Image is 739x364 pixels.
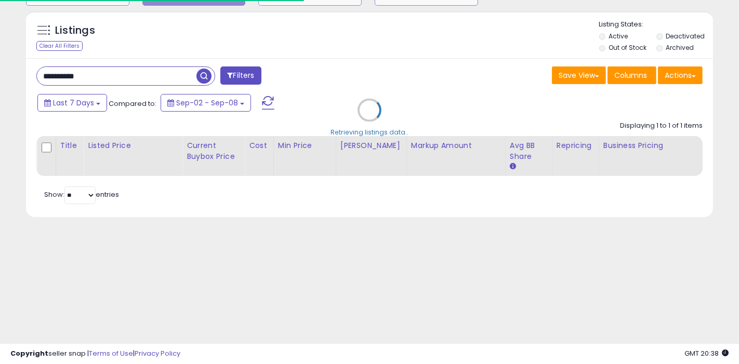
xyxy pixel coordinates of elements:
[135,348,180,358] a: Privacy Policy
[684,348,729,358] span: 2025-09-16 20:38 GMT
[10,348,48,358] strong: Copyright
[89,348,133,358] a: Terms of Use
[10,349,180,359] div: seller snap | |
[331,128,408,138] div: Retrieving listings data..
